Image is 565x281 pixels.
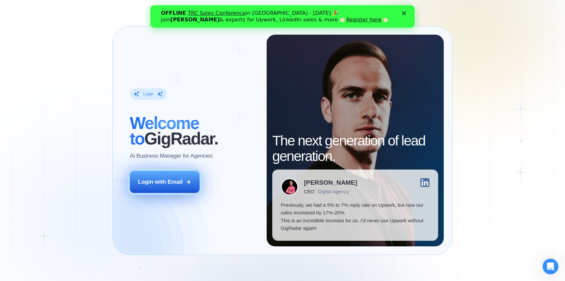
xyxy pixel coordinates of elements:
h2: The next generation of lead generation. [272,133,438,164]
p: Previously, we had a 5% to 7% reply rate on Upwork, but now our sales increased by 17%-20%. This ... [281,201,430,232]
p: AI Business Manager for Agencies [130,152,213,160]
div: [PERSON_NAME] [304,179,357,186]
h2: ‍ GigRadar. [130,115,258,146]
div: Digital Agency [318,189,349,194]
div: CEO [304,189,314,194]
iframe: Intercom live chat [543,259,558,274]
iframe: Intercom live chat banner [150,5,415,28]
button: Login with Email [130,171,200,193]
div: Login with Email [138,178,183,186]
div: Close [252,6,258,10]
div: Login [143,91,153,97]
a: Register here [196,11,231,17]
span: Welcome to [130,114,199,148]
